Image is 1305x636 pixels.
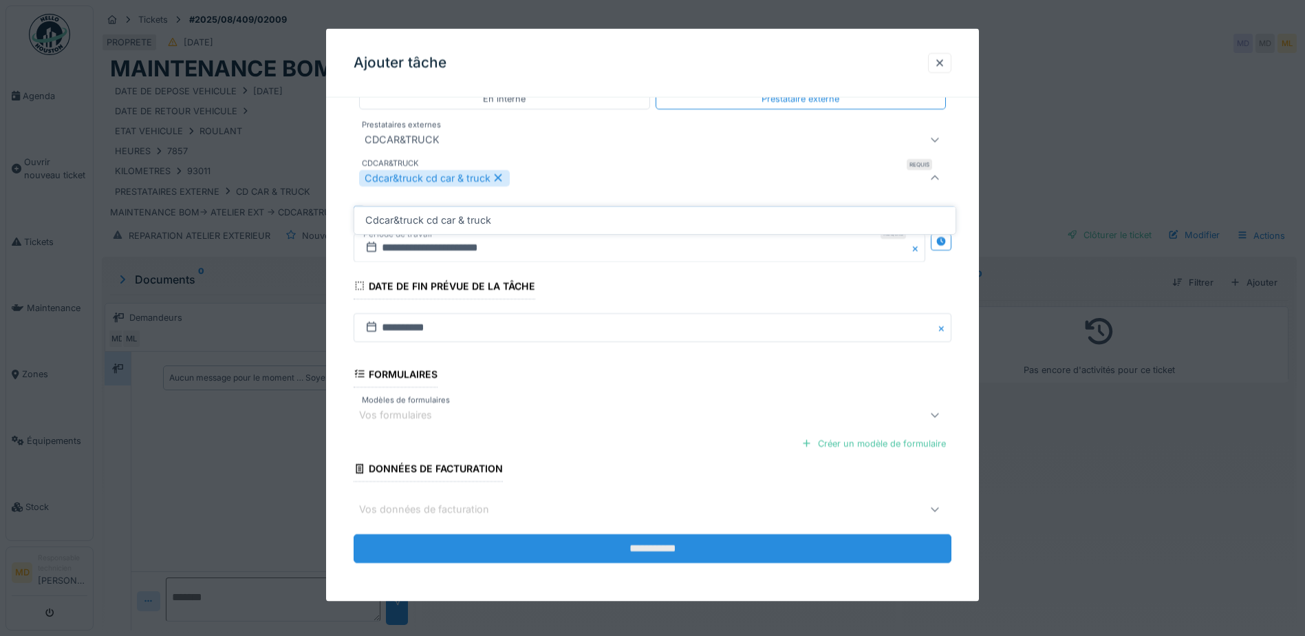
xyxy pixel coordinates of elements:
h3: Ajouter tâche [354,54,446,72]
button: Close [936,312,951,341]
div: Requis [881,227,906,238]
div: Créer un modèle de formulaire [796,434,951,452]
div: Vos formulaires [359,407,451,423]
div: Cdcar&truck cd car & truck [359,169,510,186]
div: Vos données de facturation [359,502,508,517]
div: Données de facturation [354,458,503,482]
label: Période de travail [362,226,433,241]
div: Envoyer une notification au prestataire de services [370,202,633,219]
button: Close [910,233,925,262]
div: En interne [483,92,526,105]
div: Requis [907,158,932,169]
div: Formulaires [354,363,438,387]
label: Modèles de formulaires [359,394,453,405]
div: Date de fin prévue de la tâche [354,275,535,299]
div: CDCAR&TRUCK [359,131,445,147]
label: CDCAR&TRUCK [359,157,422,169]
span: Cdcar&truck cd car & truck [365,213,491,228]
label: Prestataires externes [359,118,444,130]
div: Prestataire externe [762,92,839,105]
